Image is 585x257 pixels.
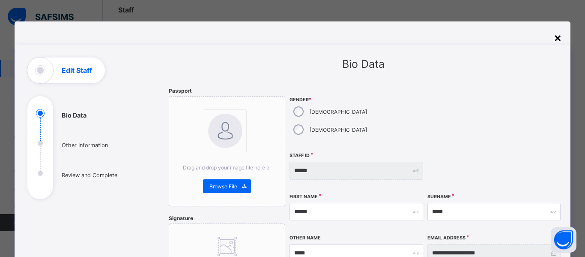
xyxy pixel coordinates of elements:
[208,114,242,148] img: bannerImage
[169,88,192,94] span: Passport
[427,194,451,200] label: Surname
[554,30,562,45] div: ×
[290,235,321,241] label: Other Name
[169,96,285,206] div: bannerImageDrag and drop your image file here orBrowse File
[310,109,367,115] label: [DEMOGRAPHIC_DATA]
[427,235,466,241] label: Email Address
[62,67,92,74] h1: Edit Staff
[183,164,271,171] span: Drag and drop your image file here or
[290,97,423,103] span: Gender
[209,183,237,190] span: Browse File
[290,153,310,158] label: Staff ID
[290,194,318,200] label: First Name
[342,57,385,70] span: Bio Data
[551,227,576,253] button: Open asap
[310,127,367,133] label: [DEMOGRAPHIC_DATA]
[169,215,193,221] span: Signature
